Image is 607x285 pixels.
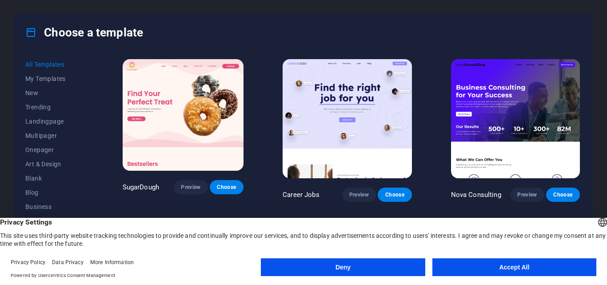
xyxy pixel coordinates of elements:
[25,157,84,171] button: Art & Design
[25,175,84,182] span: Blank
[25,57,84,72] button: All Templates
[283,190,319,199] p: Career Jobs
[553,191,573,198] span: Choose
[25,89,84,96] span: New
[25,185,84,200] button: Blog
[25,25,143,40] h4: Choose a template
[25,171,84,185] button: Blank
[25,128,84,143] button: Multipager
[546,188,580,202] button: Choose
[25,143,84,157] button: Onepager
[342,188,376,202] button: Preview
[25,146,84,153] span: Onepager
[210,180,244,194] button: Choose
[25,75,84,82] span: My Templates
[25,61,84,68] span: All Templates
[451,59,580,178] img: Nova Consulting
[25,200,84,214] button: Business
[25,132,84,139] span: Multipager
[349,191,369,198] span: Preview
[385,191,404,198] span: Choose
[25,214,84,228] button: Education & Culture
[25,86,84,100] button: New
[25,72,84,86] button: My Templates
[181,184,200,191] span: Preview
[378,188,411,202] button: Choose
[510,188,544,202] button: Preview
[25,100,84,114] button: Trending
[25,217,84,225] span: Education & Culture
[25,118,84,125] span: Landingpage
[217,184,236,191] span: Choose
[25,203,84,210] span: Business
[25,161,84,168] span: Art & Design
[451,190,501,199] p: Nova Consulting
[174,180,208,194] button: Preview
[283,59,411,178] img: Career Jobs
[25,189,84,196] span: Blog
[123,183,159,192] p: SugarDough
[123,59,244,171] img: SugarDough
[25,104,84,111] span: Trending
[25,114,84,128] button: Landingpage
[517,191,537,198] span: Preview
